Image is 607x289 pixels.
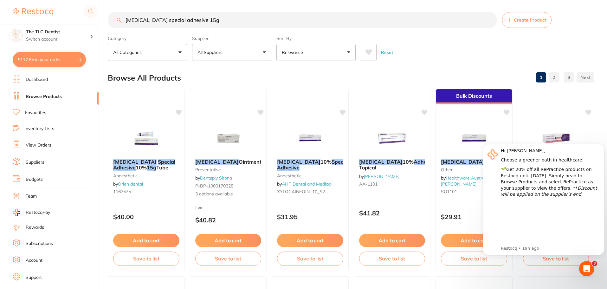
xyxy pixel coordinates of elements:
[276,44,356,61] button: Relevance
[26,224,44,231] a: Rewards
[371,122,413,154] img: XYLOCAINE 10% Adhesive Ointment 15g Tube Topical
[13,5,53,19] a: Restocq Logo
[441,159,484,165] em: [MEDICAL_DATA]
[113,181,143,187] span: by
[195,167,262,172] small: preventative
[26,94,62,100] a: Browse Products
[549,71,559,84] a: 2
[26,257,42,264] a: Account
[579,261,594,276] iframe: Intercom live chat
[359,174,399,179] span: by
[359,252,425,266] button: Save to list
[108,12,497,28] input: Search Products
[277,234,343,247] button: Add to cart
[441,234,507,247] button: Add to cart
[277,173,343,178] small: anaesthetic
[192,44,271,61] button: All Suppliers
[441,175,489,187] a: Healthware Australia [PERSON_NAME]
[359,159,403,165] em: [MEDICAL_DATA]
[277,159,343,171] b: Xylocaine 10% Special Adhesive
[26,193,37,200] a: Team
[289,122,331,154] img: Xylocaine 10% Special Adhesive
[126,122,167,154] img: Xylocaine Special Adhesive 10% 15g Tube
[282,49,306,56] p: Relevance
[195,205,203,210] span: from
[239,159,262,165] span: Ointment
[359,209,425,217] p: $41.82
[195,191,262,197] span: 3 options available
[195,183,233,189] span: P-BP-1000170328
[359,181,378,187] span: AA-1101
[26,159,44,166] a: Suppliers
[195,159,262,165] b: Xylocaine Ointment
[26,29,90,35] h4: The TLC Dentist
[197,49,225,56] p: All Suppliers
[108,44,187,61] button: All Categories
[113,164,136,171] em: Adhesive
[26,176,43,183] a: Budgets
[277,164,300,171] em: Adhesive
[113,252,179,266] button: Save to list
[592,261,597,266] span: 3
[441,167,507,172] small: other
[24,126,54,132] a: Inventory Lists
[453,122,494,154] img: Xylocaine 10% 15g
[514,17,546,23] span: Create Product
[113,213,179,220] p: $40.00
[113,173,179,178] small: anaesthetic
[436,89,512,104] div: Bulk Discounts
[195,216,262,224] p: $40.82
[13,8,53,16] img: Restocq Logo
[277,159,320,165] em: [MEDICAL_DATA]
[480,138,607,259] iframe: Intercom notifications message
[359,234,425,247] button: Add to cart
[441,189,457,194] span: SG1101
[195,234,262,247] button: Add to cart
[441,213,507,220] p: $29.91
[26,274,42,281] a: Support
[359,159,425,171] b: XYLOCAINE 10% Adhesive Ointment 15g Tube Topical
[195,175,232,181] span: by
[136,164,147,171] span: 10%
[108,36,187,41] label: Category
[118,181,143,187] a: Orien dental
[26,240,53,247] a: Subscriptions
[276,36,356,41] label: Sort By
[536,71,546,84] a: 1
[277,213,343,220] p: $31.95
[26,36,90,43] p: Switch account
[156,164,168,171] span: Tube
[113,49,144,56] p: All Categories
[113,159,157,165] em: [MEDICAL_DATA]
[195,252,262,266] button: Save to list
[535,122,577,154] img: XYLOCAINE 5% Ointment 15g Tube Topical Anaesthetic
[332,159,349,165] em: Special
[414,159,436,165] em: Adhesive
[364,174,399,179] a: [PERSON_NAME]
[502,12,552,28] button: Create Product
[208,122,249,154] img: Xylocaine Ointment
[26,142,51,148] a: View Orders
[441,252,507,266] button: Save to list
[320,159,332,165] span: 10%
[441,175,489,187] span: by
[108,74,181,82] h2: Browse All Products
[379,44,395,61] button: Reset
[158,159,175,165] em: Special
[113,234,179,247] button: Add to cart
[277,189,325,194] span: XYLOCAINEOINT10_S2
[359,159,481,171] span: Tube Topical
[195,159,239,165] em: [MEDICAL_DATA]
[13,209,20,216] img: RestocqPay
[13,209,50,216] a: RestocqPay
[403,159,414,165] span: 10%
[147,164,156,171] em: 15g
